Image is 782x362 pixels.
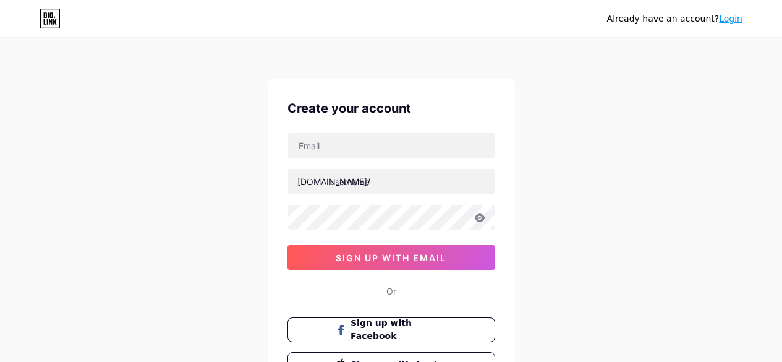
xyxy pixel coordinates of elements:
[288,133,495,158] input: Email
[287,317,495,342] button: Sign up with Facebook
[607,12,742,25] div: Already have an account?
[351,317,446,343] span: Sign up with Facebook
[386,285,396,298] div: Or
[287,245,495,270] button: sign up with email
[297,175,370,188] div: [DOMAIN_NAME]/
[336,252,446,263] span: sign up with email
[719,14,742,24] a: Login
[288,169,495,194] input: username
[287,99,495,118] div: Create your account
